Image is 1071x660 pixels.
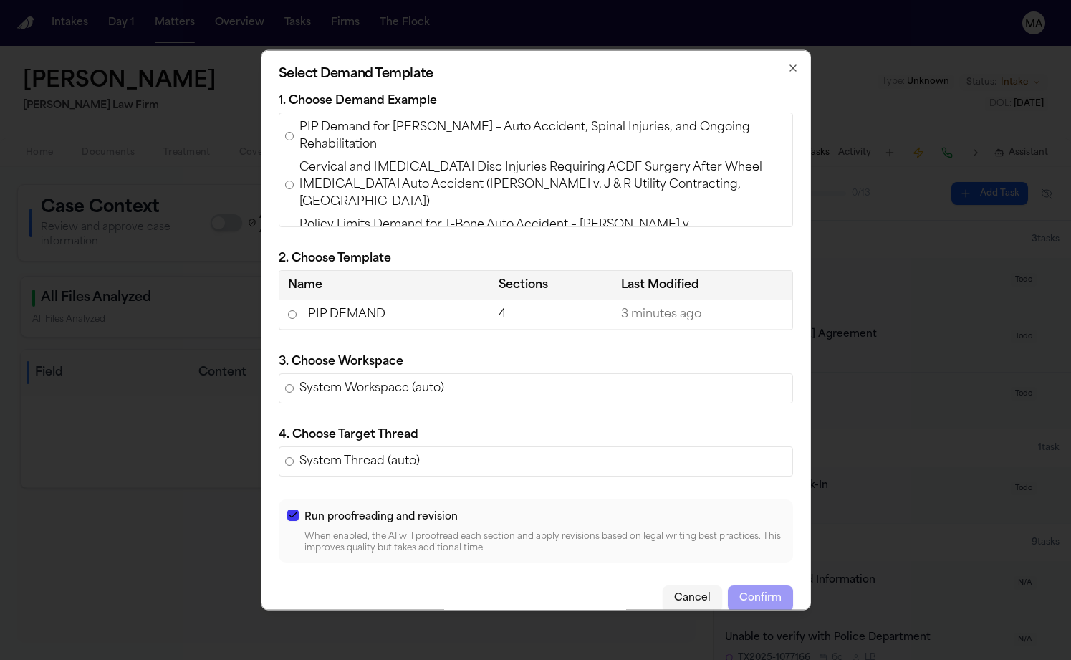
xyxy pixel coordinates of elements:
[285,384,294,393] input: System Workspace (auto)
[279,426,793,444] p: 4. Choose Target Thread
[279,270,490,300] th: Name
[304,512,458,522] span: Run proofreading and revision
[299,118,787,153] span: PIP Demand for [PERSON_NAME] – Auto Accident, Spinal Injuries, and Ongoing Rehabilitation
[304,531,784,554] p: When enabled, the AI will proofread each section and apply revisions based on legal writing best ...
[285,131,294,140] input: PIP Demand for [PERSON_NAME] – Auto Accident, Spinal Injuries, and Ongoing Rehabilitation
[279,249,793,267] p: 2. Choose Template
[279,67,793,80] h2: Select Demand Template
[490,270,613,300] th: Sections
[663,585,722,611] button: Cancel
[299,380,444,397] span: System Workspace (auto)
[613,270,792,300] th: Last Modified
[285,180,294,188] input: Cervical and [MEDICAL_DATA] Disc Injuries Requiring ACDF Surgery After Wheel [MEDICAL_DATA] Auto ...
[285,457,294,466] input: System Thread (auto)
[279,353,793,370] p: 3. Choose Workspace
[613,300,792,330] td: 3 minutes ago
[299,453,420,470] span: System Thread (auto)
[279,300,490,329] td: PIP DEMAND
[299,158,787,210] span: Cervical and [MEDICAL_DATA] Disc Injuries Requiring ACDF Surgery After Wheel [MEDICAL_DATA] Auto ...
[490,300,613,330] td: 4
[279,92,793,109] p: 1. Choose Demand Example
[299,216,787,250] span: Policy Limits Demand for T-Bone Auto Accident – [PERSON_NAME] v. [PERSON_NAME] (Safeway Insurance)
